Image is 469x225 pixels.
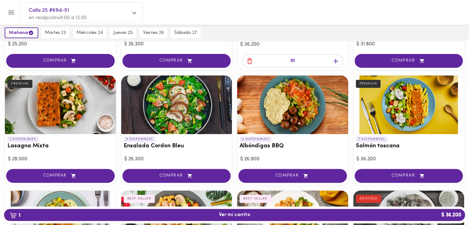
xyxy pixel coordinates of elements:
p: 01 [290,58,295,65]
span: COMPRAR [130,173,223,178]
span: jueves 25 [113,30,133,36]
button: martes 23 [41,28,70,38]
span: miércoles 24 [76,30,103,36]
div: $ 31.800 [356,41,461,48]
span: COMPRAR [14,173,107,178]
p: 7 DISPONIBLES [356,137,388,142]
span: COMPRAR [362,173,455,178]
span: COMPRAR [362,58,455,63]
div: $ 25.200 [8,41,113,48]
span: COMPRAR [246,173,339,178]
span: viernes 26 [143,30,164,36]
iframe: Messagebird Livechat Widget [433,189,463,219]
button: mañana [5,27,38,38]
img: cart.png [10,212,17,219]
span: mañana [9,30,34,36]
div: BEST SELLER [124,195,155,203]
h3: Salmón toscana [356,143,462,149]
span: COMPRAR [14,58,107,63]
button: 1Ver mi carrito$ 36.200 [4,209,465,221]
p: 1 DISPONIBLES [7,137,39,142]
div: Lasagna Mixta [5,76,116,134]
button: miércoles 24 [73,28,107,38]
button: jueves 25 [110,28,136,38]
div: Salmón toscana [353,76,464,134]
div: AGOTADO [356,195,381,203]
button: COMPRAR [122,54,231,68]
button: COMPRAR [238,169,347,183]
h3: Lasagna Mixta [7,143,113,149]
button: COMPRAR [122,169,231,183]
button: sábado 27 [171,28,201,38]
button: Menu [4,5,19,20]
span: en recepción • 9:00 a 12:30 [29,15,87,20]
p: 2 DISPONIBLES [240,137,271,142]
div: $ 28.500 [8,156,113,163]
div: PREMIUM [7,80,32,88]
b: 1 [6,211,24,219]
span: COMPRAR [130,58,223,63]
button: COMPRAR [6,169,115,183]
span: Ver mi carrito [219,212,250,218]
div: Albóndigas BBQ [237,76,348,134]
div: $ 26.300 [124,41,229,48]
button: COMPRAR [6,54,115,68]
h3: Albóndigas BBQ [240,143,346,149]
button: COMPRAR [355,169,463,183]
div: $ 36.200 [356,156,461,163]
p: 6 DISPONIBLES [124,137,156,142]
div: BEST SELLER [240,195,271,203]
button: COMPRAR [355,54,463,68]
div: $ 26.900 [240,156,345,163]
div: $ 26.300 [124,156,229,163]
div: PREMIUM [356,80,381,88]
div: $ 36.200 [240,41,345,48]
span: martes 23 [45,30,66,36]
button: viernes 26 [139,28,167,38]
span: sábado 27 [174,30,197,36]
div: Ensalada Cordon Bleu [121,76,232,134]
span: Calle 25 #69d-51 [29,6,128,14]
h3: Ensalada Cordon Bleu [124,143,230,149]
